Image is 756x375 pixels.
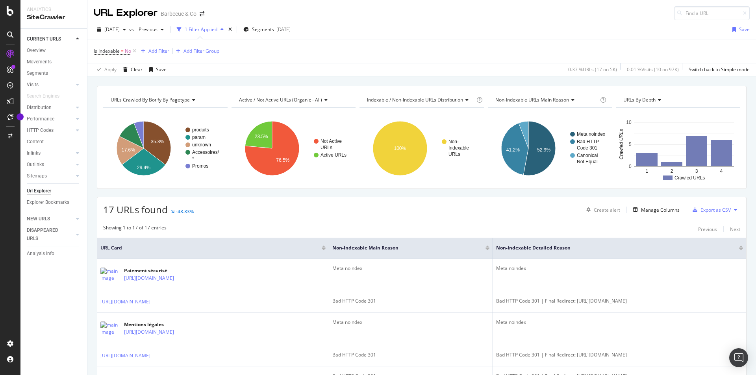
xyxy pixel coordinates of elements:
[730,226,740,233] div: Next
[192,163,208,169] text: Promos
[27,249,82,258] a: Analysis Info
[137,165,150,170] text: 29.4%
[27,187,51,195] div: Url Explorer
[27,172,47,180] div: Sitemaps
[27,35,61,43] div: CURRENT URLS
[616,114,740,183] svg: A chart.
[488,114,611,183] div: A chart.
[577,131,605,137] text: Meta noindex
[27,215,74,223] a: NEW URLS
[17,113,24,120] div: Tooltip anchor
[494,94,599,106] h4: Non-Indexable URLs Main Reason
[698,224,717,234] button: Previous
[237,94,349,106] h4: Active / Not Active URLs
[124,267,200,274] div: Paiement sécurisé
[448,151,460,157] text: URLs
[496,297,743,305] div: Bad HTTP Code 301 | Final Redirect: [URL][DOMAIN_NAME]
[729,348,748,367] div: Open Intercom Messenger
[27,249,54,258] div: Analysis Info
[192,127,209,133] text: produits
[332,351,489,358] div: Bad HTTP Code 301
[27,198,69,207] div: Explorer Bookmarks
[125,46,131,57] span: No
[568,66,617,73] div: 0.37 % URLs ( 17 on 5K )
[104,26,120,33] span: 2025 Aug. 25th
[630,205,680,214] button: Manage Columns
[100,298,150,306] a: [URL][DOMAIN_NAME]
[321,145,332,150] text: URLs
[730,224,740,234] button: Next
[94,6,157,20] div: URL Explorer
[577,153,598,158] text: Canonical
[496,244,727,251] span: Non-Indexable Detailed Reason
[135,26,157,33] span: Previous
[27,115,54,123] div: Performance
[332,297,489,305] div: Bad HTTP Code 301
[729,23,750,36] button: Save
[646,168,649,174] text: 1
[27,46,46,55] div: Overview
[367,96,463,103] span: Indexable / Non-Indexable URLs distribution
[27,103,74,112] a: Distribution
[27,69,48,78] div: Segments
[27,58,52,66] div: Movements
[174,23,227,36] button: 1 Filter Applied
[27,138,82,146] a: Content
[394,146,406,151] text: 100%
[698,226,717,233] div: Previous
[124,321,200,328] div: Mentions légales
[577,139,599,144] text: Bad HTTP
[365,94,475,106] h4: Indexable / Non-Indexable URLs Distribution
[739,26,750,33] div: Save
[185,26,217,33] div: 1 Filter Applied
[148,48,169,54] div: Add Filter
[537,147,550,153] text: 52.9%
[629,164,632,169] text: 0
[121,48,124,54] span: =
[94,48,120,54] span: Is Indexable
[359,114,483,183] svg: A chart.
[27,172,74,180] a: Sitemaps
[674,175,705,181] text: Crawled URLs
[176,208,194,215] div: -43.33%
[27,198,82,207] a: Explorer Bookmarks
[94,23,129,36] button: [DATE]
[496,319,743,326] div: Meta noindex
[619,129,624,159] text: Crawled URLs
[27,115,74,123] a: Performance
[103,114,226,183] svg: A chart.
[129,26,135,33] span: vs
[506,147,520,153] text: 41.2%
[156,66,167,73] div: Save
[161,10,196,18] div: Barbecue & Co
[27,161,74,169] a: Outlinks
[700,207,731,213] div: Export as CSV
[27,126,74,135] a: HTTP Codes
[103,224,167,234] div: Showing 1 to 17 of 17 entries
[100,268,120,282] img: main image
[124,328,174,336] a: [URL][DOMAIN_NAME]
[332,265,489,272] div: Meta noindex
[27,215,50,223] div: NEW URLS
[94,63,117,76] button: Apply
[27,103,52,112] div: Distribution
[641,207,680,213] div: Manage Columns
[200,11,204,17] div: arrow-right-arrow-left
[27,92,67,100] a: Search Engines
[583,203,620,216] button: Create alert
[100,244,320,251] span: URL Card
[232,114,355,183] svg: A chart.
[689,203,731,216] button: Export as CSV
[720,168,723,174] text: 4
[146,63,167,76] button: Save
[623,96,656,103] span: URLs by Depth
[689,66,750,73] div: Switch back to Simple mode
[131,66,143,73] div: Clear
[192,135,206,140] text: param
[629,142,632,147] text: 5
[27,161,44,169] div: Outlinks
